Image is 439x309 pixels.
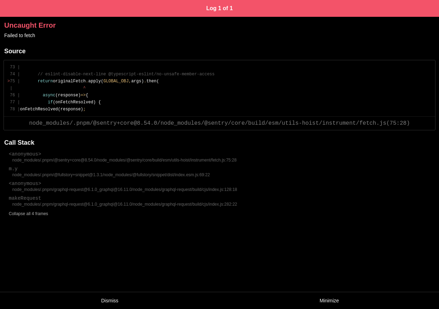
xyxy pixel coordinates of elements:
div: makeRequest [9,195,237,201]
div: GLOBAL_OBJ [104,78,129,85]
div: (onFetchResolved) { [53,99,101,106]
div: . [86,78,88,85]
div: node_modules/.pnpm/@sentry+core@8.54.0/node_modules/@sentry/core/build/esm/utils-hoist/instrument... [4,120,435,126]
div: , [129,78,131,85]
div: { [86,92,88,99]
div: ^ [83,85,86,92]
div: return [38,78,53,85]
div: > [7,78,10,85]
div: | [10,85,12,92]
div: Minimize [320,297,339,304]
div: args) [131,78,144,85]
div: then( [146,78,159,85]
div: . [144,78,146,85]
div: 74 | [10,71,20,78]
div: Collapse all 4 frames [5,208,52,219]
div: onFetchResolved(response) [20,106,83,113]
div: <anonymous> [9,180,237,187]
div: node_modules/.pnpm/graphql-request@6.1.0_graphql@16.11.0/node_modules/graphql-request/build/cjs/i... [9,201,237,207]
div: 77 | [10,99,20,106]
div: Dismiss [101,297,118,304]
div: // eslint-disable-next-line @typescript-eslint/no-unsafe-member-access [38,71,214,78]
div: Log 1 of 1 [206,5,233,12]
div: 78 | [10,106,20,113]
div: => [81,92,86,99]
div: node_modules/.pnpm/@sentry+core@8.54.0/node_modules/@sentry/core/build/esm/utils-hoist/instrument... [9,157,237,163]
div: ; [83,106,86,113]
div: apply( [88,78,103,85]
span: Failed to fetch [4,33,35,38]
div: Call Stack [4,139,435,146]
div: Source [4,48,435,55]
div: node_modules/.pnpm/graphql-request@6.1.0_graphql@16.11.0/node_modules/graphql-request/build/cjs/i... [9,187,237,192]
div: 76 | [10,92,20,99]
div: node_modules/.pnpm/@fullstory+snippet@1.3.1/node_modules/@fullstory/snippet/dist/index.esm.js:69:22 [9,172,210,178]
div: m.y [9,166,210,172]
div: <anonymous> [9,151,237,157]
div: Uncaught Error [4,20,435,30]
div: if [48,99,53,106]
div: (response) [55,92,81,99]
div: 75 | [10,78,20,85]
div: originalFetch [53,78,86,85]
div: async [43,92,55,99]
div: 73 | [10,64,20,71]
